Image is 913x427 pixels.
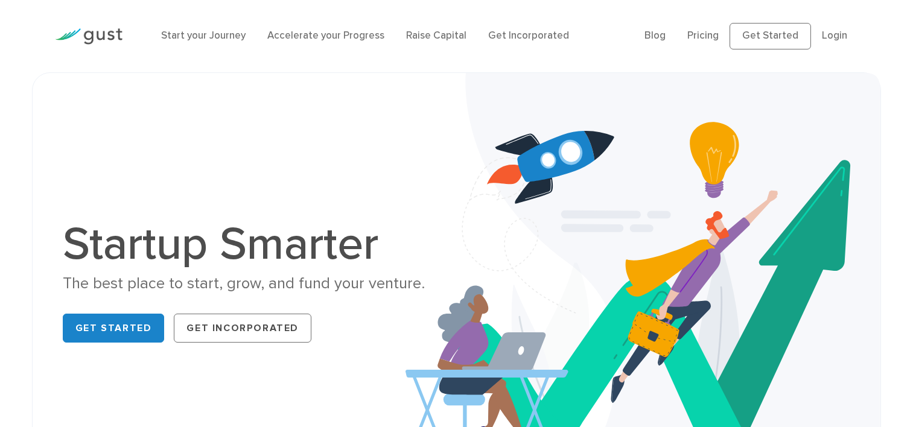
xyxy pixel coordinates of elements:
a: Start your Journey [161,30,246,42]
a: Get Started [63,314,165,343]
a: Login [822,30,847,42]
a: Accelerate your Progress [267,30,384,42]
a: Get Incorporated [174,314,311,343]
img: Gust Logo [55,28,122,45]
a: Get Started [730,23,811,49]
a: Pricing [687,30,719,42]
h1: Startup Smarter [63,221,448,267]
div: The best place to start, grow, and fund your venture. [63,273,448,294]
a: Blog [644,30,666,42]
a: Raise Capital [406,30,466,42]
a: Get Incorporated [488,30,569,42]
